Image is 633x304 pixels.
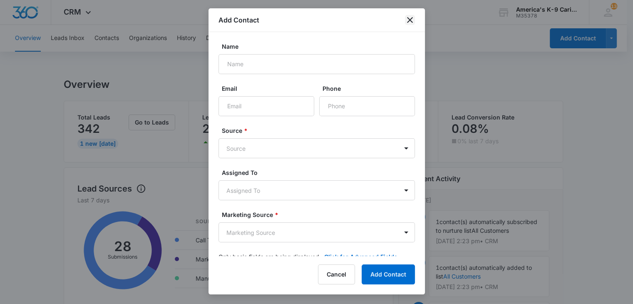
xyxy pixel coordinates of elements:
label: Email [222,84,318,93]
input: Phone [319,96,415,116]
label: Name [222,42,418,51]
label: Assigned To [222,168,418,177]
label: Marketing Source [222,210,418,219]
h1: Add Contact [218,15,259,25]
input: Name [218,54,415,74]
button: Cancel [318,264,355,284]
p: Only basic fields are being displayed. [218,252,321,261]
button: Click for Advanced Fields [324,252,397,261]
input: Email [218,96,314,116]
label: Source [222,126,418,135]
label: Phone [323,84,418,93]
button: Add Contact [362,264,415,284]
button: close [405,15,415,25]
